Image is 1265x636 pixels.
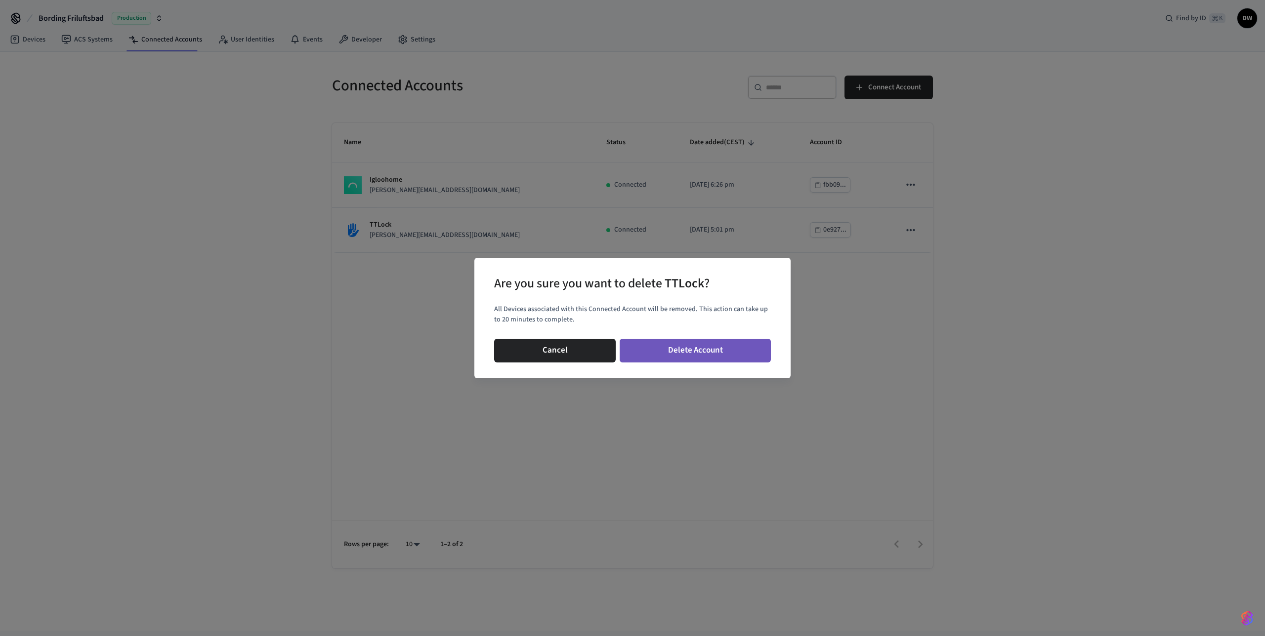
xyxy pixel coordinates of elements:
[494,274,710,294] div: Are you sure you want to delete ?
[494,339,616,362] button: Cancel
[620,339,771,362] button: Delete Account
[494,304,771,325] p: All Devices associated with this Connected Account will be removed. This action can take up to 20...
[665,275,704,292] span: TTLock
[1241,610,1253,626] img: SeamLogoGradient.69752ec5.svg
